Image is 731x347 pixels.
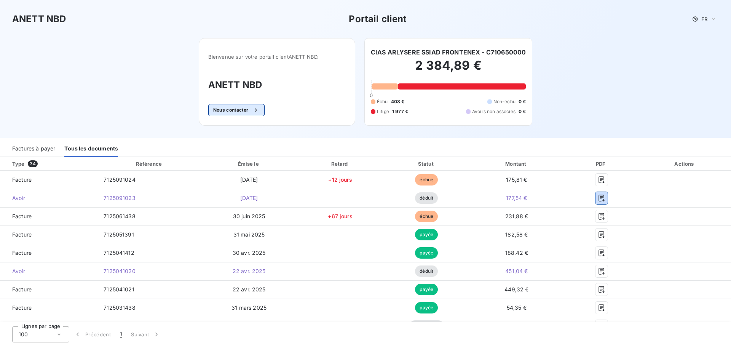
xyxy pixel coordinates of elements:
[370,92,373,98] span: 0
[233,213,265,219] span: 30 juin 2025
[415,284,438,295] span: payée
[6,286,91,293] span: Facture
[298,160,382,168] div: Retard
[6,267,91,275] span: Avoir
[385,160,468,168] div: Statut
[104,195,136,201] span: 7125091023
[415,211,438,222] span: échue
[233,268,266,274] span: 22 avr. 2025
[233,231,265,238] span: 31 mai 2025
[377,98,388,105] span: Échu
[120,331,122,338] span: 1
[371,48,526,57] h6: CIAS ARLYSERE SSIAD FRONTENEX - C710650000
[519,108,526,115] span: 0 €
[409,320,444,332] span: compensée
[208,104,265,116] button: Nous contacter
[415,265,438,277] span: déduit
[6,231,91,238] span: Facture
[640,160,729,168] div: Actions
[506,195,527,201] span: 177,54 €
[6,194,91,202] span: Avoir
[506,176,527,183] span: 175,81 €
[415,229,438,240] span: payée
[19,331,28,338] span: 100
[208,78,346,92] h3: ANETT NBD
[328,213,352,219] span: +67 jours
[104,286,134,293] span: 7125041021
[6,213,91,220] span: Facture
[6,176,91,184] span: Facture
[104,213,136,219] span: 7125061438
[64,141,118,157] div: Tous les documents
[507,304,527,311] span: 54,35 €
[505,231,528,238] span: 182,58 €
[505,213,528,219] span: 231,88 €
[493,98,516,105] span: Non-échu
[233,249,266,256] span: 30 avr. 2025
[701,16,707,22] span: FR
[126,326,165,342] button: Suivant
[28,160,38,167] span: 34
[115,326,126,342] button: 1
[240,195,258,201] span: [DATE]
[136,161,162,167] div: Référence
[240,176,258,183] span: [DATE]
[12,12,66,26] h3: ANETT NBD
[104,304,136,311] span: 7125031438
[6,249,91,257] span: Facture
[391,98,405,105] span: 408 €
[104,231,134,238] span: 7125051391
[566,160,637,168] div: PDF
[505,249,528,256] span: 188,42 €
[471,160,562,168] div: Montant
[415,302,438,313] span: payée
[472,108,516,115] span: Avoirs non associés
[12,141,55,157] div: Factures à payer
[104,249,134,256] span: 7125041412
[505,268,528,274] span: 451,04 €
[371,58,526,81] h2: 2 384,89 €
[69,326,115,342] button: Précédent
[415,174,438,185] span: échue
[415,247,438,259] span: payée
[392,108,408,115] span: 1 977 €
[504,286,528,293] span: 449,32 €
[349,12,407,26] h3: Portail client
[328,176,352,183] span: +12 jours
[203,160,295,168] div: Émise le
[519,98,526,105] span: 0 €
[377,108,389,115] span: Litige
[231,304,267,311] span: 31 mars 2025
[233,286,266,293] span: 22 avr. 2025
[208,54,346,60] span: Bienvenue sur votre portail client ANETT NBD .
[6,304,91,312] span: Facture
[104,176,136,183] span: 7125091024
[104,268,136,274] span: 7125041020
[8,160,96,168] div: Type
[415,192,438,204] span: déduit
